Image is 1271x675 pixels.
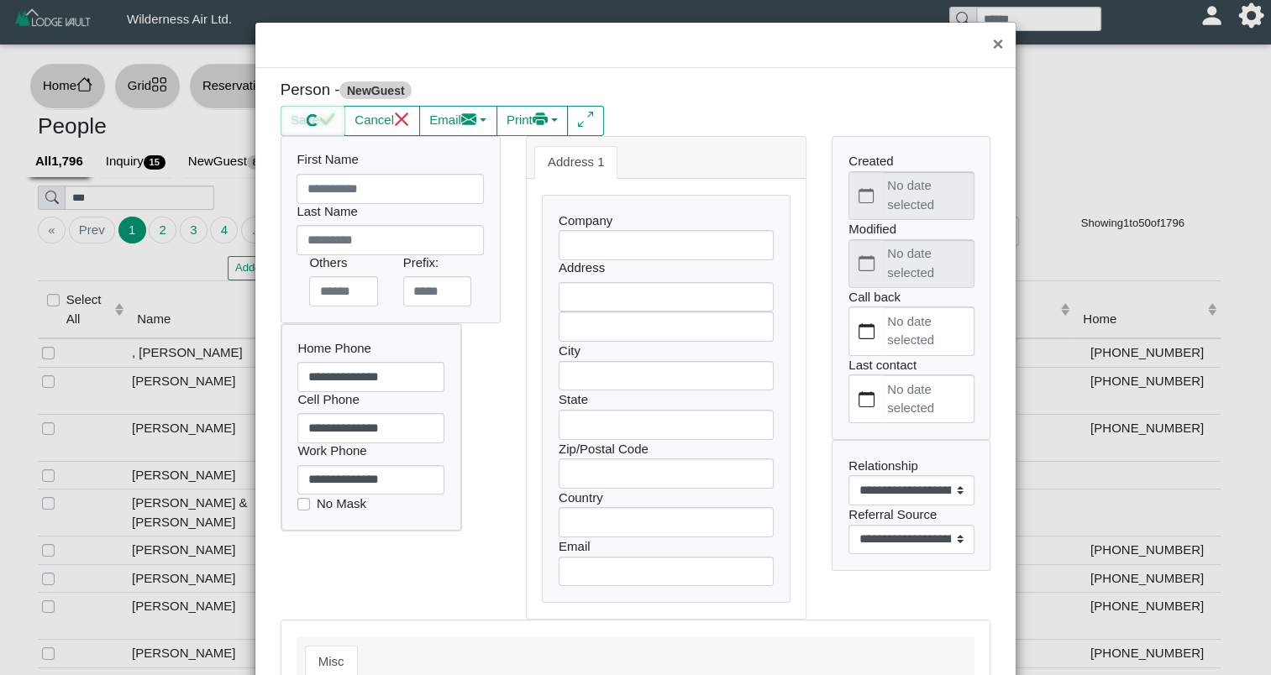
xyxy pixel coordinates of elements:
[344,106,420,136] button: Cancelx
[859,391,874,407] svg: calendar
[461,112,477,128] svg: envelope fill
[297,392,444,407] h6: Cell Phone
[859,323,874,339] svg: calendar
[496,106,569,136] button: Printprinter fill
[559,260,774,275] h6: Address
[281,81,623,100] h5: Person -
[394,112,410,128] svg: x
[297,341,444,356] h6: Home Phone
[884,375,973,422] label: No date selected
[419,106,497,136] button: Emailenvelope fill
[578,112,594,128] svg: arrows angle expand
[533,112,549,128] svg: printer fill
[297,152,483,167] h6: First Name
[317,494,366,514] label: No Mask
[297,443,444,458] h6: Work Phone
[403,255,471,270] h6: Prefix:
[543,196,789,602] div: Company City State Zip/Postal Code Country Email
[832,441,990,570] div: Relationship Referral Source
[534,146,618,180] a: Address 1
[832,137,990,440] div: Created Modified Call back Last contact
[980,23,1016,67] button: Close
[309,255,377,270] h6: Others
[849,307,884,354] button: calendar
[884,307,973,354] label: No date selected
[849,375,884,422] button: calendar
[567,106,603,136] button: arrows angle expand
[297,204,483,219] h6: Last Name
